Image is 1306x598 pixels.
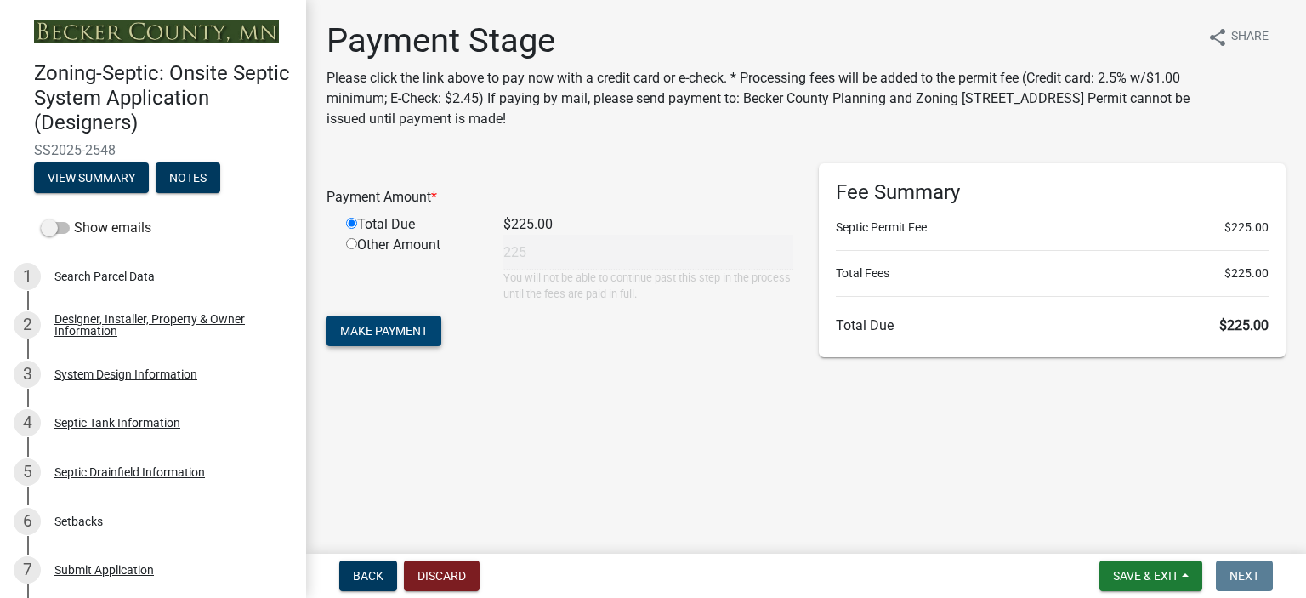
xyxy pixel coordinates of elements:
[156,162,220,193] button: Notes
[1224,265,1269,282] span: $225.00
[404,561,480,591] button: Discard
[1219,317,1269,333] span: $225.00
[54,515,103,527] div: Setbacks
[1216,561,1273,591] button: Next
[314,187,806,208] div: Payment Amount
[41,218,151,238] label: Show emails
[14,409,41,436] div: 4
[326,68,1194,129] p: Please click the link above to pay now with a credit card or e-check. * Processing fees will be a...
[14,361,41,388] div: 3
[14,311,41,339] div: 2
[14,508,41,535] div: 6
[353,569,383,583] span: Back
[14,556,41,584] div: 7
[156,172,220,185] wm-modal-confirm: Notes
[326,20,1194,61] h1: Payment Stage
[1229,569,1259,583] span: Next
[1099,561,1202,591] button: Save & Exit
[54,564,154,576] div: Submit Application
[34,172,149,185] wm-modal-confirm: Summary
[836,317,1269,333] h6: Total Due
[339,561,397,591] button: Back
[1231,27,1269,48] span: Share
[34,20,279,43] img: Becker County, Minnesota
[54,271,155,282] div: Search Parcel Data
[1207,27,1228,48] i: share
[54,417,180,429] div: Septic Tank Information
[54,466,205,478] div: Septic Drainfield Information
[836,180,1269,205] h6: Fee Summary
[491,214,806,235] div: $225.00
[54,313,279,337] div: Designer, Installer, Property & Owner Information
[34,61,292,134] h4: Zoning-Septic: Onsite Septic System Application (Designers)
[1194,20,1282,54] button: shareShare
[340,324,428,338] span: Make Payment
[54,368,197,380] div: System Design Information
[1113,569,1178,583] span: Save & Exit
[836,265,1269,282] li: Total Fees
[34,162,149,193] button: View Summary
[14,458,41,486] div: 5
[333,214,491,235] div: Total Due
[1224,219,1269,236] span: $225.00
[333,235,491,302] div: Other Amount
[836,219,1269,236] li: Septic Permit Fee
[14,263,41,290] div: 1
[34,142,272,158] span: SS2025-2548
[326,316,441,346] button: Make Payment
